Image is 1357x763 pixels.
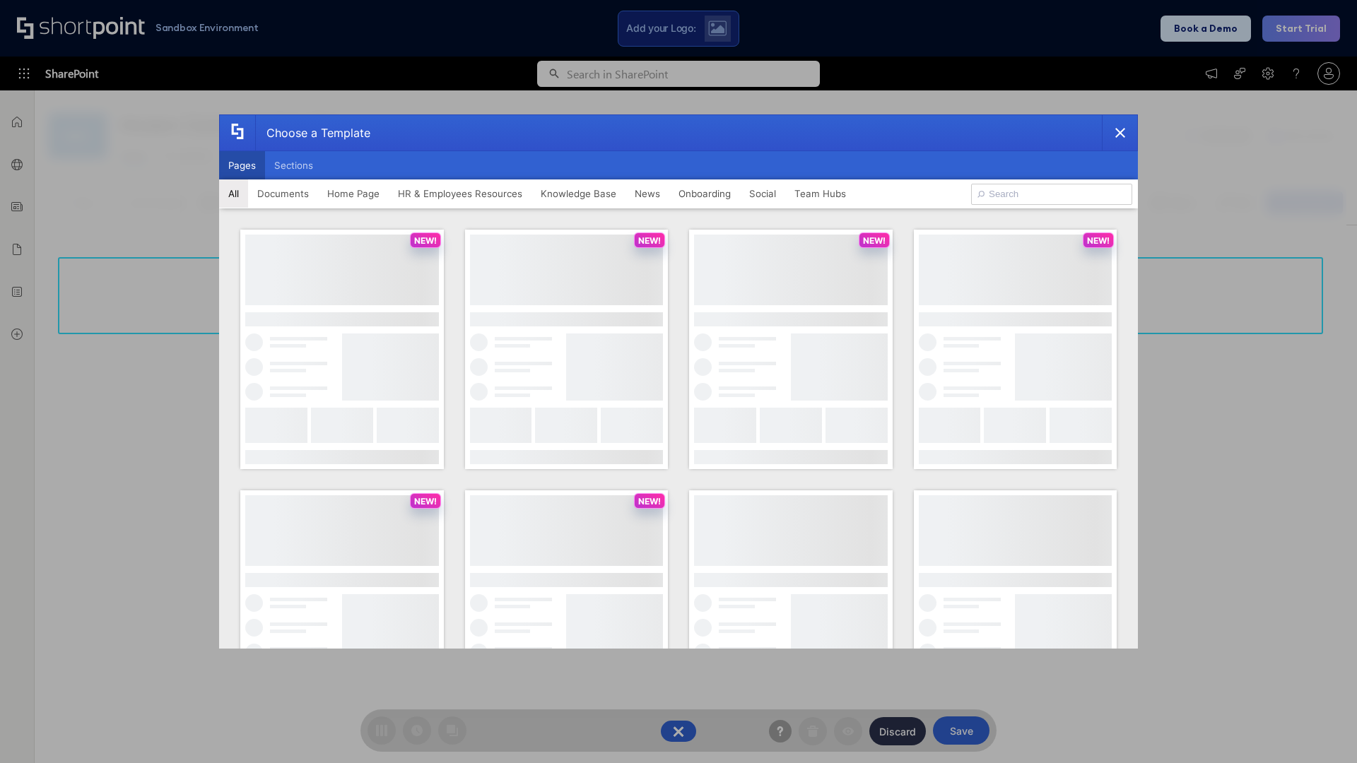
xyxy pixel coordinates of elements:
[1087,235,1110,246] p: NEW!
[248,179,318,208] button: Documents
[625,179,669,208] button: News
[1286,695,1357,763] iframe: Chat Widget
[971,184,1132,205] input: Search
[265,151,322,179] button: Sections
[863,235,886,246] p: NEW!
[785,179,855,208] button: Team Hubs
[219,151,265,179] button: Pages
[638,235,661,246] p: NEW!
[740,179,785,208] button: Social
[414,496,437,507] p: NEW!
[255,115,370,150] div: Choose a Template
[414,235,437,246] p: NEW!
[318,179,389,208] button: Home Page
[669,179,740,208] button: Onboarding
[531,179,625,208] button: Knowledge Base
[638,496,661,507] p: NEW!
[219,179,248,208] button: All
[389,179,531,208] button: HR & Employees Resources
[219,114,1138,649] div: template selector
